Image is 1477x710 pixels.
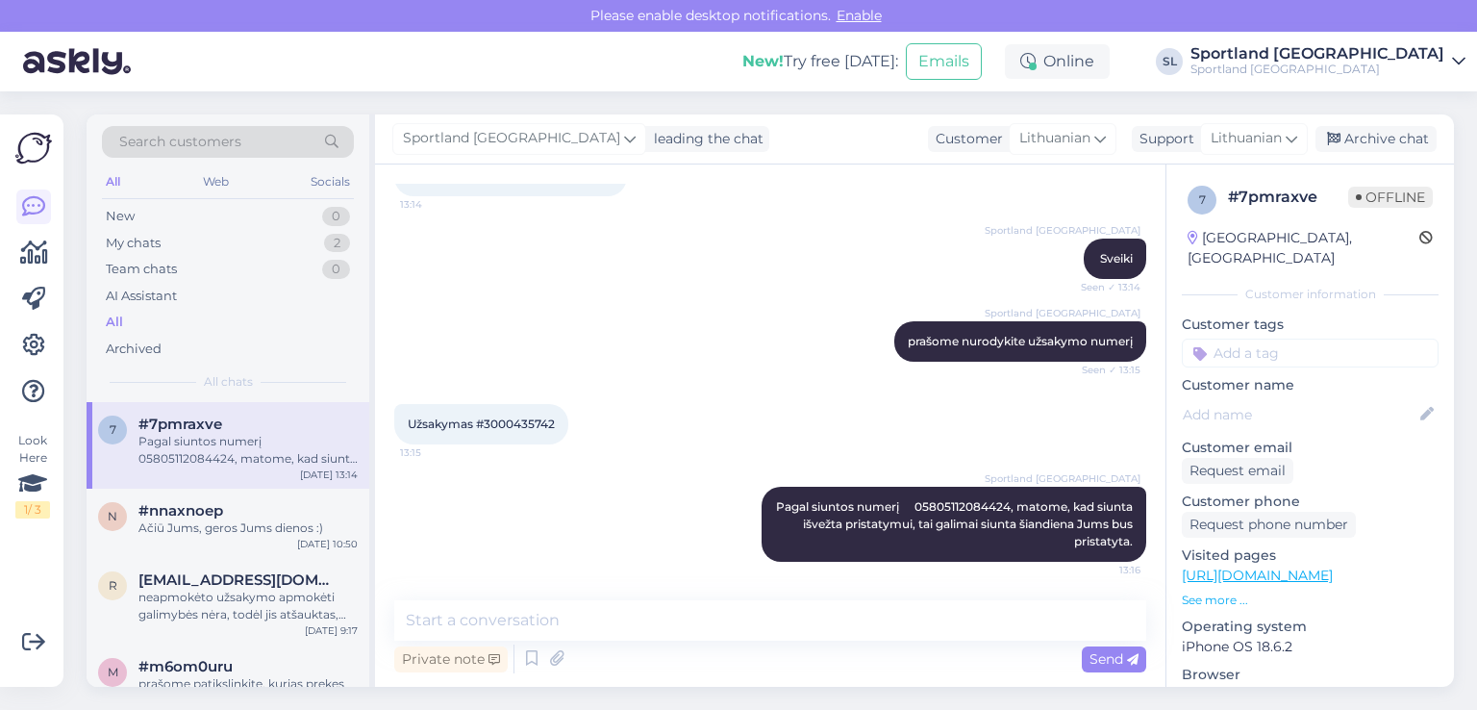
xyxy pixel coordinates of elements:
[1182,315,1439,335] p: Customer tags
[1182,637,1439,657] p: iPhone OS 18.6.2
[324,234,350,253] div: 2
[108,665,118,679] span: m
[1182,592,1439,609] p: See more ...
[1190,46,1444,62] div: Sportland [GEOGRAPHIC_DATA]
[1182,665,1439,685] p: Browser
[985,471,1140,486] span: Sportland [GEOGRAPHIC_DATA]
[106,313,123,332] div: All
[1068,280,1140,294] span: Seen ✓ 13:14
[1182,617,1439,637] p: Operating system
[742,50,898,73] div: Try free [DATE]:
[199,169,233,194] div: Web
[1182,286,1439,303] div: Customer information
[1019,128,1090,149] span: Lithuanian
[1211,128,1282,149] span: Lithuanian
[1182,567,1333,584] a: [URL][DOMAIN_NAME]
[1068,563,1140,577] span: 13:16
[138,520,358,537] div: Ačiū Jums, geros Jums dienos :)
[394,647,508,672] div: Private note
[906,43,982,80] button: Emails
[646,129,764,149] div: leading the chat
[1188,228,1419,268] div: [GEOGRAPHIC_DATA], [GEOGRAPHIC_DATA]
[908,334,1133,348] span: prašome nurodykite užsakymo numerį
[1182,458,1293,484] div: Request email
[108,509,117,523] span: n
[15,501,50,519] div: 1 / 3
[1100,251,1133,266] span: Sveiki
[400,445,472,460] span: 13:15
[106,340,162,359] div: Archived
[1315,126,1437,152] div: Archive chat
[985,223,1140,238] span: Sportland [GEOGRAPHIC_DATA]
[322,260,350,279] div: 0
[138,658,233,675] span: #m6om0uru
[300,468,358,482] div: [DATE] 13:14
[119,132,241,152] span: Search customers
[1228,186,1348,209] div: # 7pmraxve
[400,197,472,212] span: 13:14
[408,417,555,431] span: Užsakymas #3000435742
[1089,650,1139,668] span: Send
[1005,44,1110,79] div: Online
[102,169,124,194] div: All
[305,623,358,638] div: [DATE] 9:17
[138,589,358,623] div: neapmokėto užsakymo apmokėti galimybės nėra, todėl jis atšauktas, galite atlikti naują užsakymą
[742,52,784,70] b: New!
[204,373,253,391] span: All chats
[1182,545,1439,566] p: Visited pages
[15,432,50,519] div: Look Here
[1182,375,1439,395] p: Customer name
[138,571,338,589] span: ritasimk@gmail.com
[138,675,358,710] div: prašome patikslinkite, kurias prekes grąžinote?
[403,128,620,149] span: Sportland [GEOGRAPHIC_DATA]
[106,207,135,226] div: New
[831,7,888,24] span: Enable
[109,578,117,593] span: r
[15,130,52,166] img: Askly Logo
[1132,129,1194,149] div: Support
[138,416,222,433] span: #7pmraxve
[1182,685,1439,705] p: Safari 18.6
[985,306,1140,320] span: Sportland [GEOGRAPHIC_DATA]
[138,502,223,520] span: #nnaxnoep
[138,433,358,468] div: Pagal siuntos numerį 05805112084424, matome, kad siunta išvežta pristatymui, tai galimai siunta š...
[1348,187,1433,208] span: Offline
[1199,192,1206,207] span: 7
[1182,438,1439,458] p: Customer email
[106,260,177,279] div: Team chats
[110,422,116,437] span: 7
[297,537,358,551] div: [DATE] 10:50
[1182,492,1439,512] p: Customer phone
[928,129,1003,149] div: Customer
[322,207,350,226] div: 0
[1182,512,1356,538] div: Request phone number
[307,169,354,194] div: Socials
[106,234,161,253] div: My chats
[1182,339,1439,368] input: Add a tag
[1156,48,1183,75] div: SL
[1190,46,1465,77] a: Sportland [GEOGRAPHIC_DATA]Sportland [GEOGRAPHIC_DATA]
[1068,363,1140,377] span: Seen ✓ 13:15
[106,287,177,306] div: AI Assistant
[776,499,1136,548] span: Pagal siuntos numerį 05805112084424, matome, kad siunta išvežta pristatymui, tai galimai siunta š...
[1190,62,1444,77] div: Sportland [GEOGRAPHIC_DATA]
[1183,404,1416,425] input: Add name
